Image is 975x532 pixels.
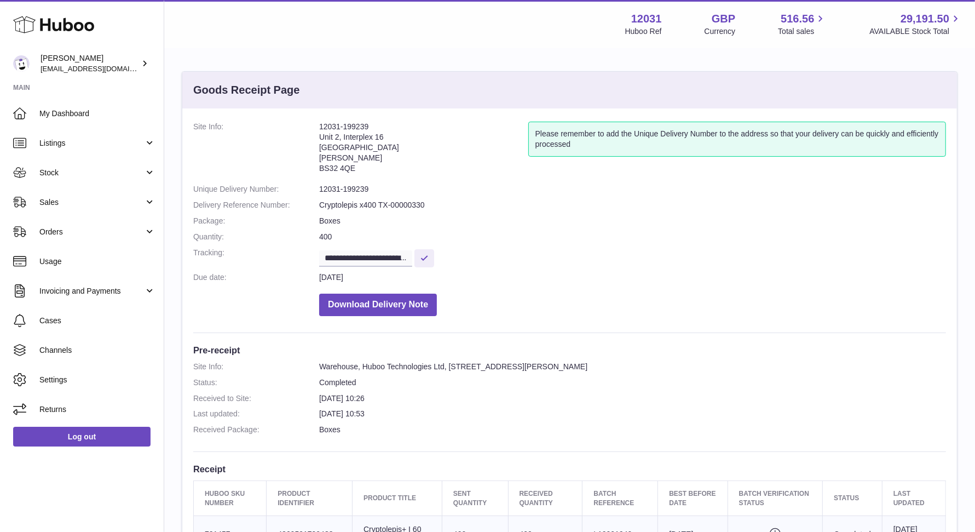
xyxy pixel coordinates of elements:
dd: 12031-199239 [319,184,946,195]
span: Orders [39,227,144,237]
span: 516.56 [781,12,814,26]
dd: Boxes [319,216,946,226]
th: Huboo SKU Number [194,481,267,516]
address: 12031-199239 Unit 2, Interplex 16 [GEOGRAPHIC_DATA] [PERSON_NAME] BS32 4QE [319,122,528,179]
a: 516.56 Total sales [778,12,827,37]
h3: Pre-receipt [193,344,946,356]
img: admin@makewellforyou.com [13,55,30,72]
th: Batch Reference [582,481,658,516]
h3: Receipt [193,463,946,475]
span: Cases [39,316,155,326]
dd: 400 [319,232,946,242]
dd: Warehouse, Huboo Technologies Ltd, [STREET_ADDRESS][PERSON_NAME] [319,362,946,372]
th: Batch Verification Status [728,481,822,516]
dt: Delivery Reference Number: [193,200,319,210]
dd: [DATE] 10:26 [319,393,946,404]
span: Total sales [778,26,827,37]
th: Best Before Date [658,481,728,516]
a: 29,191.50 AVAILABLE Stock Total [869,12,962,37]
span: 29,191.50 [901,12,949,26]
div: Please remember to add the Unique Delivery Number to the address so that your delivery can be qui... [528,122,946,157]
th: Product Identifier [267,481,353,516]
span: [EMAIL_ADDRESS][DOMAIN_NAME] [41,64,161,73]
dt: Quantity: [193,232,319,242]
dd: [DATE] 10:53 [319,409,946,419]
span: Settings [39,375,155,385]
dt: Site Info: [193,122,319,179]
th: Last updated [882,481,945,516]
strong: 12031 [631,12,662,26]
dt: Package: [193,216,319,226]
span: Invoicing and Payments [39,286,144,296]
span: Usage [39,256,155,267]
th: Product title [353,481,442,516]
span: Channels [39,345,155,356]
dd: Cryptolepis x400 TX-00000330 [319,200,946,210]
span: My Dashboard [39,108,155,119]
dd: [DATE] [319,272,946,283]
dt: Due date: [193,272,319,283]
dt: Received Package: [193,425,319,435]
a: Log out [13,427,151,447]
span: Sales [39,197,144,208]
span: Stock [39,168,144,178]
dt: Site Info: [193,362,319,372]
th: Received Quantity [508,481,582,516]
h3: Goods Receipt Page [193,83,300,98]
div: Currency [705,26,736,37]
dt: Unique Delivery Number: [193,184,319,195]
th: Status [823,481,882,516]
th: Sent Quantity [442,481,508,516]
div: [PERSON_NAME] [41,53,139,74]
dt: Status: [193,377,319,388]
div: Huboo Ref [625,26,662,37]
span: AVAILABLE Stock Total [869,26,962,37]
dt: Tracking: [193,248,319,267]
dt: Received to Site: [193,393,319,404]
span: Listings [39,138,144,148]
dt: Last updated: [193,409,319,419]
dd: Boxes [319,425,946,435]
strong: GBP [712,12,735,26]
dd: Completed [319,377,946,388]
span: Returns [39,404,155,415]
button: Download Delivery Note [319,294,437,316]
